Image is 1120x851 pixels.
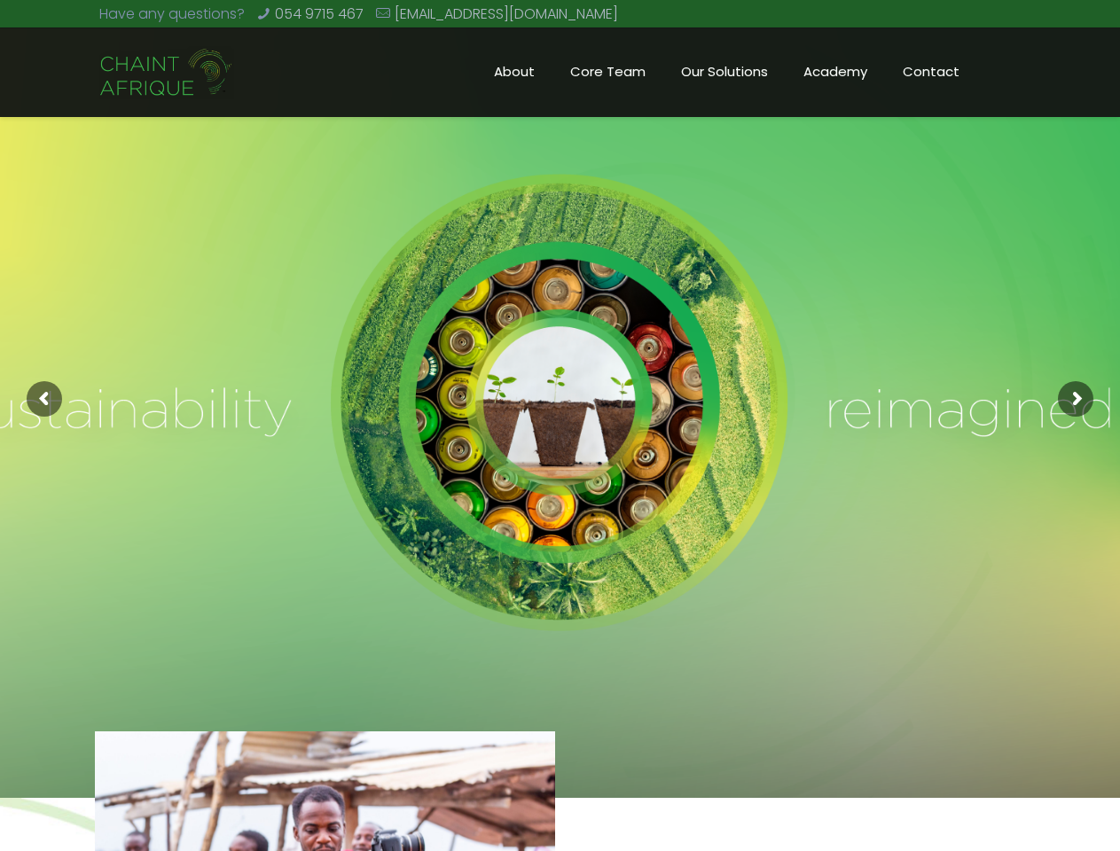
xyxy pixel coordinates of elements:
a: Our Solutions [663,27,786,116]
img: Chaint_Afrique-20 [99,46,234,99]
a: Core Team [552,27,663,116]
a: [EMAIL_ADDRESS][DOMAIN_NAME] [395,4,618,24]
a: Contact [885,27,977,116]
span: Core Team [552,59,663,85]
a: Academy [786,27,885,116]
span: Contact [885,59,977,85]
a: About [476,27,552,116]
a: Chaint Afrique [99,27,234,116]
span: Academy [786,59,885,85]
span: About [476,59,552,85]
span: Our Solutions [663,59,786,85]
a: 054 9715 467 [275,4,364,24]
